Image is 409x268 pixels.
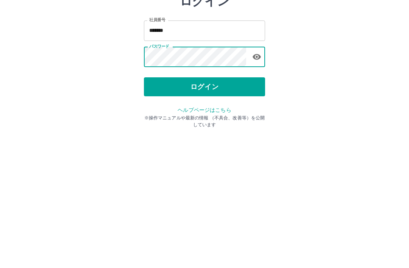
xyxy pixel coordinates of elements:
label: 社員番号 [149,71,165,77]
p: ※操作マニュアルや最新の情報 （不具合、改善等）を公開しています [144,168,265,182]
h2: ログイン [180,48,229,62]
a: ヘルプページはこちら [178,161,231,167]
button: ログイン [144,131,265,150]
label: パスワード [149,97,169,103]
